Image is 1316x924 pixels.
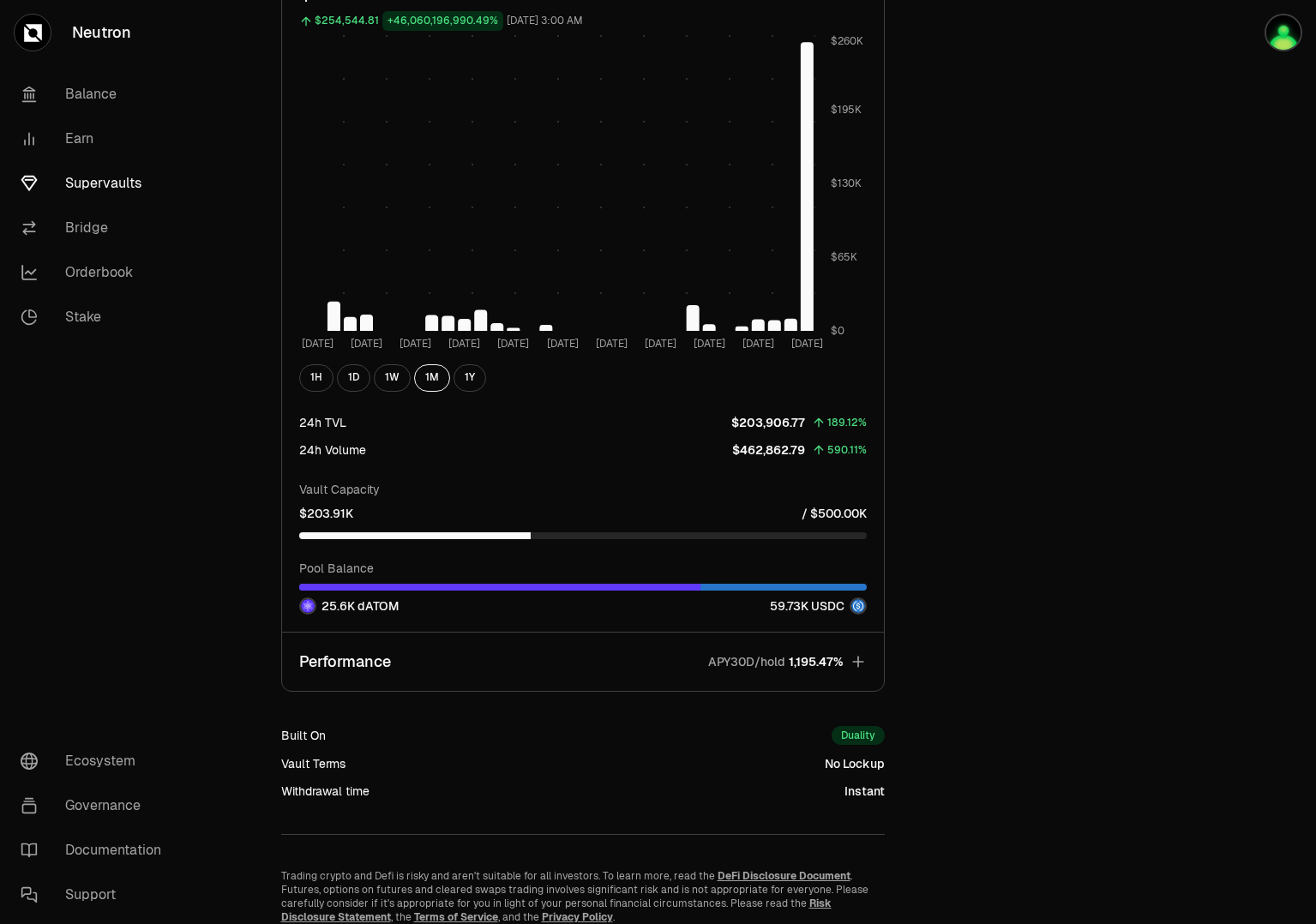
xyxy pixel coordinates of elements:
p: $462,862.79 [732,441,805,459]
p: Performance [299,650,391,674]
a: Balance [7,72,185,117]
p: / $500.00K [802,505,867,522]
a: Risk Disclosure Statement [281,897,832,924]
a: Ecosystem [7,739,185,783]
div: 189.12% [827,413,867,433]
div: 59.73K USDC [770,597,867,615]
tspan: [DATE] [302,337,334,351]
div: 24h TVL [299,414,346,431]
a: DeFi Disclosure Document [718,869,850,883]
p: Trading crypto and Defi is risky and aren't suitable for all investors. To learn more, read the . [281,869,885,883]
button: 1H [299,364,334,392]
div: Vault Terms [281,755,346,772]
button: 1W [374,364,411,392]
tspan: $65K [831,251,857,265]
div: Instant [844,783,885,800]
div: Built On [281,727,326,744]
tspan: [DATE] [497,337,529,351]
a: Privacy Policy [542,910,613,924]
div: Duality [832,726,885,745]
tspan: [DATE] [400,337,431,351]
div: No Lockup [825,755,885,772]
p: Futures, options on futures and cleared swaps trading involves significant risk and is not approp... [281,883,885,924]
tspan: [DATE] [742,337,773,351]
button: 1M [414,364,450,392]
button: PerformanceAPY30D/hold1,195.47% [282,633,884,691]
tspan: [DATE] [790,337,822,351]
tspan: [DATE] [351,337,382,351]
p: Pool Balance [299,560,867,577]
tspan: [DATE] [644,337,676,351]
button: 1Y [454,364,486,392]
div: 25.6K dATOM [299,597,399,615]
img: 4719 [1265,14,1302,51]
div: 590.11% [827,441,867,460]
div: Withdrawal time [281,783,370,800]
tspan: [DATE] [595,337,627,351]
div: $254,544.81 [315,11,379,31]
p: APY30D/hold [708,653,785,670]
a: Earn [7,117,185,161]
tspan: $130K [831,177,862,191]
p: $203,906.77 [731,414,805,431]
tspan: [DATE] [546,337,578,351]
img: dATOM Logo [301,599,315,613]
a: Stake [7,295,185,339]
tspan: $195K [831,104,862,117]
div: 24h Volume [299,441,366,459]
p: Vault Capacity [299,481,867,498]
a: Bridge [7,206,185,250]
a: Supervaults [7,161,185,206]
a: Documentation [7,828,185,873]
a: Support [7,873,185,917]
a: Orderbook [7,250,185,295]
img: USDC Logo [851,599,865,613]
a: Terms of Service [414,910,498,924]
tspan: $260K [831,34,863,48]
div: +46,060,196,990.49% [382,11,503,31]
a: Governance [7,783,185,828]
p: $203.91K [299,505,353,522]
div: [DATE] 3:00 AM [507,11,583,31]
tspan: $0 [831,325,844,339]
button: 1D [337,364,370,392]
tspan: [DATE] [693,337,724,351]
span: 1,195.47% [789,653,843,670]
tspan: [DATE] [448,337,480,351]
